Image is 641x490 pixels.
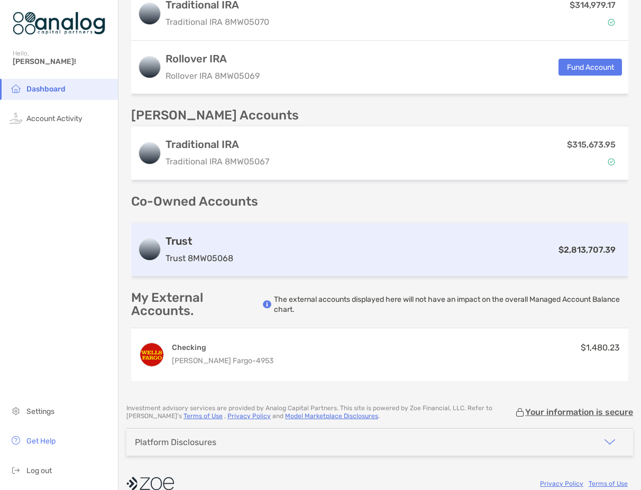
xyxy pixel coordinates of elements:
[256,356,273,365] span: 4953
[139,3,160,24] img: logo account
[131,109,299,122] p: [PERSON_NAME] Accounts
[558,243,616,256] p: $2,813,707.39
[567,138,616,151] p: $315,673.95
[166,15,269,29] p: Traditional IRA 8MW05070
[166,69,260,82] p: Rollover IRA 8MW05069
[608,19,615,26] img: Account Status icon
[10,464,22,476] img: logout icon
[166,155,269,168] p: Traditional IRA 8MW05067
[10,434,22,447] img: get-help icon
[26,114,83,123] span: Account Activity
[10,112,22,124] img: activity icon
[13,57,112,66] span: [PERSON_NAME]!
[184,412,223,420] a: Terms of Use
[166,138,269,151] h3: Traditional IRA
[285,412,378,420] a: Model Marketplace Disclosures
[131,291,263,318] p: My External Accounts.
[26,466,52,475] span: Log out
[172,356,256,365] span: [PERSON_NAME] Fargo -
[10,82,22,95] img: household icon
[589,480,628,487] a: Terms of Use
[10,404,22,417] img: settings icon
[166,235,233,247] h3: Trust
[26,85,66,94] span: Dashboard
[139,57,160,78] img: logo account
[172,343,273,353] h4: Checking
[135,437,216,447] div: Platform Disclosures
[26,407,54,416] span: Settings
[131,195,628,208] p: Co-Owned Accounts
[274,294,628,315] p: The external accounts displayed here will not have an impact on the overall Managed Account Balan...
[140,343,163,366] img: EVERYDAY CHECKING ...4953
[581,343,620,353] span: $1,480.23
[139,239,160,260] img: logo account
[540,480,583,487] a: Privacy Policy
[227,412,271,420] a: Privacy Policy
[126,404,515,420] p: Investment advisory services are provided by Analog Capital Partners . This site is powered by Zo...
[263,300,271,309] img: info
[166,252,233,265] p: Trust 8MW05068
[13,4,105,42] img: Zoe Logo
[166,52,260,65] h3: Rollover IRA
[603,436,616,448] img: icon arrow
[608,158,615,165] img: Account Status icon
[139,143,160,164] img: logo account
[525,407,633,417] p: Your information is secure
[558,59,622,76] button: Fund Account
[26,437,56,446] span: Get Help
